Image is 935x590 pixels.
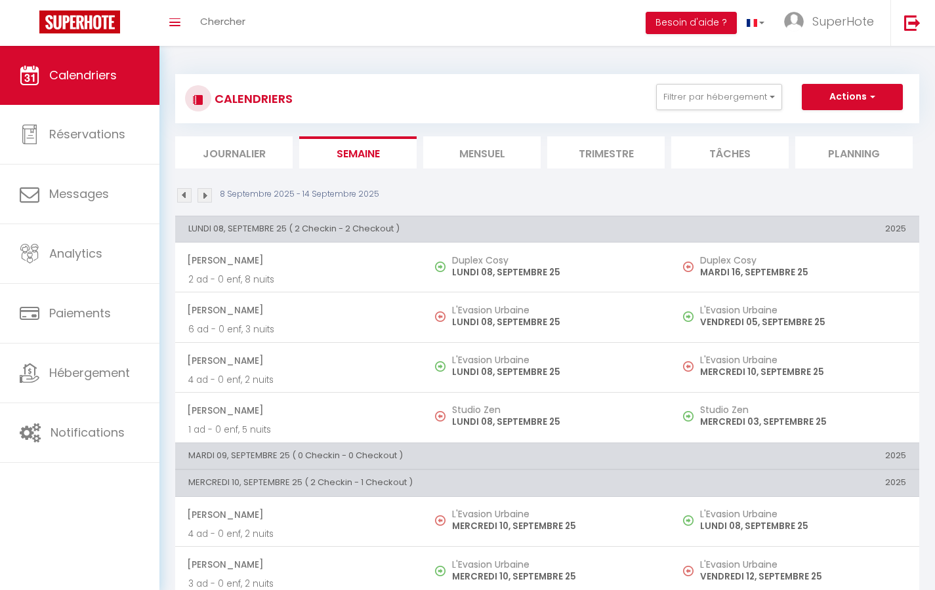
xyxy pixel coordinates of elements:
span: Chercher [200,14,245,28]
img: ... [784,12,804,31]
th: 2025 [671,470,919,496]
p: MERCREDI 10, SEPTEMBRE 25 [700,365,906,379]
p: LUNDI 08, SEPTEMBRE 25 [452,365,658,379]
img: Super Booking [39,10,120,33]
p: MERCREDI 10, SEPTEMBRE 25 [452,570,658,583]
span: [PERSON_NAME] [187,248,410,273]
img: logout [904,14,921,31]
li: Tâches [671,136,789,168]
p: LUNDI 08, SEPTEMBRE 25 [700,519,906,533]
span: Hébergement [49,364,130,381]
h5: L'Evasion Urbaine [700,509,906,519]
h5: L'Evasion Urbaine [452,355,658,365]
li: Mensuel [423,136,541,168]
img: NO IMAGE [683,361,694,372]
p: VENDREDI 05, SEPTEMBRE 25 [700,315,906,329]
p: 4 ad - 0 enf, 2 nuits [188,527,410,541]
th: LUNDI 08, SEPTEMBRE 25 ( 2 Checkin - 2 Checkout ) [175,216,671,242]
h5: L'Evasion Urbaine [452,559,658,570]
span: Notifications [51,424,125,441]
img: NO IMAGE [683,515,694,526]
span: [PERSON_NAME] [187,398,410,423]
span: [PERSON_NAME] [187,348,410,373]
li: Trimestre [547,136,665,168]
p: 8 Septembre 2025 - 14 Septembre 2025 [220,188,379,201]
button: Besoin d'aide ? [646,12,737,34]
p: LUNDI 08, SEPTEMBRE 25 [452,315,658,329]
img: NO IMAGE [683,566,694,576]
p: MARDI 16, SEPTEMBRE 25 [700,265,906,279]
span: Réservations [49,126,125,142]
h5: L'Evasion Urbaine [452,509,658,519]
span: [PERSON_NAME] [187,552,410,577]
th: MARDI 09, SEPTEMBRE 25 ( 0 Checkin - 0 Checkout ) [175,442,671,469]
h5: L'Evasion Urbaine [700,355,906,365]
p: LUNDI 08, SEPTEMBRE 25 [452,415,658,429]
p: 4 ad - 0 enf, 2 nuits [188,373,410,387]
th: 2025 [671,442,919,469]
li: Semaine [299,136,417,168]
span: Calendriers [49,67,117,83]
h5: L'Evasion Urbaine [700,305,906,315]
p: VENDREDI 12, SEPTEMBRE 25 [700,570,906,583]
h5: L'Evasion Urbaine [700,559,906,570]
button: Actions [802,84,903,110]
h3: CALENDRIERS [211,84,293,113]
p: 1 ad - 0 enf, 5 nuits [188,423,410,437]
img: NO IMAGE [435,515,446,526]
button: Ouvrir le widget de chat LiveChat [10,5,50,45]
th: 2025 [671,216,919,242]
span: [PERSON_NAME] [187,298,410,323]
p: 6 ad - 0 enf, 3 nuits [188,323,410,336]
img: NO IMAGE [435,311,446,322]
p: LUNDI 08, SEPTEMBRE 25 [452,265,658,279]
p: 2 ad - 0 enf, 8 nuits [188,273,410,286]
span: SuperHote [812,13,874,29]
img: NO IMAGE [683,262,694,272]
span: Paiements [49,305,111,321]
p: MERCREDI 10, SEPTEMBRE 25 [452,519,658,533]
p: MERCREDI 03, SEPTEMBRE 25 [700,415,906,429]
img: NO IMAGE [683,411,694,422]
button: Filtrer par hébergement [656,84,782,110]
th: MERCREDI 10, SEPTEMBRE 25 ( 2 Checkin - 1 Checkout ) [175,470,671,496]
h5: Duplex Cosy [452,255,658,265]
span: [PERSON_NAME] [187,502,410,527]
li: Planning [795,136,913,168]
img: NO IMAGE [683,311,694,322]
h5: Studio Zen [452,404,658,415]
img: NO IMAGE [435,411,446,422]
h5: Duplex Cosy [700,255,906,265]
li: Journalier [175,136,293,168]
span: Messages [49,186,109,202]
h5: L'Evasion Urbaine [452,305,658,315]
h5: Studio Zen [700,404,906,415]
span: Analytics [49,245,102,262]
